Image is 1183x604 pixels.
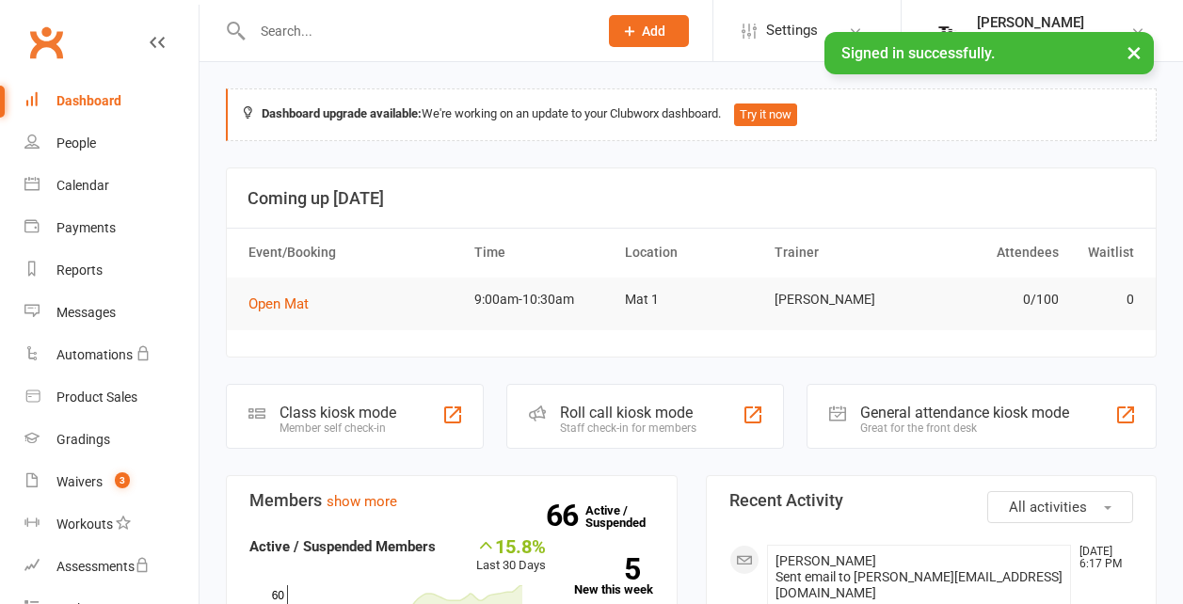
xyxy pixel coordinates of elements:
div: General attendance kiosk mode [860,404,1069,421]
div: Automations [56,347,133,362]
button: Open Mat [248,293,322,315]
button: All activities [987,491,1133,523]
div: Gradings [56,432,110,447]
a: Messages [24,292,199,334]
strong: 66 [546,501,585,530]
a: show more [327,493,397,510]
div: Last 30 Days [476,535,546,576]
time: [DATE] 6:17 PM [1070,546,1132,570]
th: Trainer [766,229,917,277]
h3: Coming up [DATE] [248,189,1135,208]
a: Workouts [24,503,199,546]
td: Mat 1 [616,278,767,322]
th: Event/Booking [240,229,466,277]
a: Reports [24,249,199,292]
th: Attendees [917,229,1067,277]
div: Payments [56,220,116,235]
button: Try it now [734,103,797,126]
a: People [24,122,199,165]
span: Settings [766,9,818,52]
a: Payments [24,207,199,249]
span: Open Mat [248,295,309,312]
a: Waivers 3 [24,461,199,503]
div: Product Sales [56,389,137,405]
div: Messages [56,305,116,320]
div: Workouts [56,517,113,532]
div: Staff check-in for members [560,421,696,435]
div: Great for the front desk [860,421,1069,435]
td: 9:00am-10:30am [466,278,616,322]
button: Add [609,15,689,47]
a: Gradings [24,419,199,461]
div: Member self check-in [280,421,396,435]
h3: Recent Activity [729,491,1134,510]
a: 66Active / Suspended [585,490,668,543]
button: × [1117,32,1151,72]
span: Signed in successfully. [841,44,995,62]
div: Calendar [56,178,109,193]
strong: Active / Suspended Members [249,538,436,555]
a: 5New this week [574,558,654,596]
span: Add [642,24,665,39]
th: Location [616,229,767,277]
img: thumb_image1727872028.png [930,12,967,50]
a: Dashboard [24,80,199,122]
span: All activities [1009,499,1087,516]
a: Product Sales [24,376,199,419]
strong: Dashboard upgrade available: [262,106,422,120]
div: Dashboard [56,93,121,108]
div: Class kiosk mode [280,404,396,421]
div: [PERSON_NAME] [977,14,1119,31]
span: Sent email to [PERSON_NAME][EMAIL_ADDRESS][DOMAIN_NAME] [775,569,1063,600]
div: We're working on an update to your Clubworx dashboard. [226,88,1157,141]
div: Waivers [56,474,103,489]
span: 3 [115,472,130,488]
h3: Members [249,491,654,510]
td: [PERSON_NAME] [766,278,917,322]
div: Roll call kiosk mode [560,404,696,421]
a: Assessments [24,546,199,588]
strong: 5 [574,555,640,583]
div: People [56,135,96,151]
a: Clubworx [23,19,70,66]
th: Time [466,229,616,277]
div: The Lab Jiu Jitsu School [977,31,1119,48]
a: Calendar [24,165,199,207]
div: 15.8% [476,535,546,556]
input: Search... [247,18,584,44]
a: Automations [24,334,199,376]
td: 0 [1067,278,1143,322]
div: Assessments [56,559,150,574]
span: [PERSON_NAME] [775,553,876,568]
div: Reports [56,262,103,278]
th: Waitlist [1067,229,1143,277]
td: 0/100 [917,278,1067,322]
